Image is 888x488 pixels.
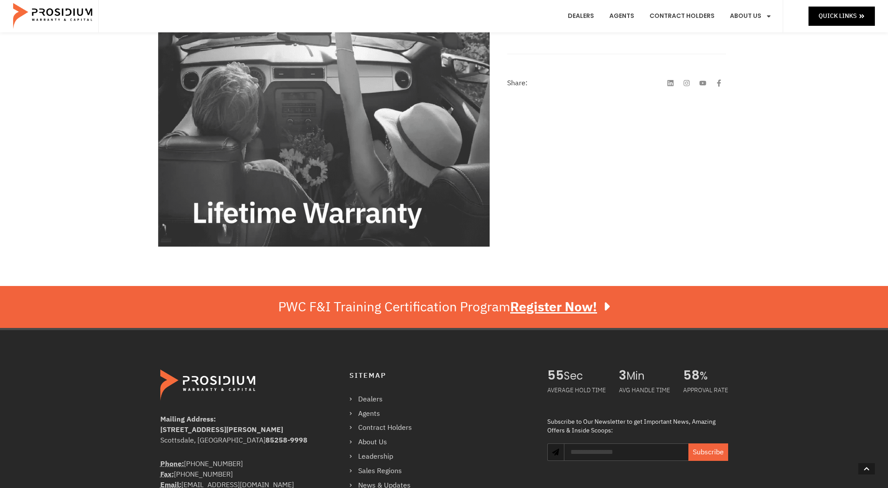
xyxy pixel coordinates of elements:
b: Mailing Address: [160,414,216,425]
div: AVG HANDLE TIME [619,383,670,398]
div: PWC F&I Training Certification Program [278,299,610,315]
h4: Share: [507,80,528,87]
a: Dealers [349,393,421,406]
h4: Sitemap [349,369,530,382]
a: Quick Links [809,7,875,25]
div: AVERAGE HOLD TIME [547,383,606,398]
a: About Us [349,436,421,449]
strong: Phone: [160,459,184,469]
span: 58 [683,369,700,383]
button: Subscribe [688,443,728,461]
div: Subscribe to Our Newsletter to get Important News, Amazing Offers & Inside Scoops: [547,418,728,435]
a: Sales Regions [349,465,421,478]
b: [STREET_ADDRESS][PERSON_NAME] [160,425,283,435]
div: APPROVAL RATE [683,383,728,398]
span: Subscribe [693,447,724,457]
div: Scottsdale, [GEOGRAPHIC_DATA] [160,435,314,446]
span: 55 [547,369,564,383]
a: Leadership [349,450,421,463]
b: 85258-9998 [266,435,308,446]
abbr: Phone Number [160,459,184,469]
a: Contract Holders [349,422,421,434]
span: % [700,369,728,383]
a: Agents [349,408,421,420]
abbr: Fax [160,469,174,480]
span: Sec [564,369,606,383]
strong: Fax: [160,469,174,480]
span: 3 [619,369,626,383]
span: Min [626,369,670,383]
span: Quick Links [819,10,857,21]
u: Register Now! [510,297,597,317]
form: Newsletter Form [564,443,728,470]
